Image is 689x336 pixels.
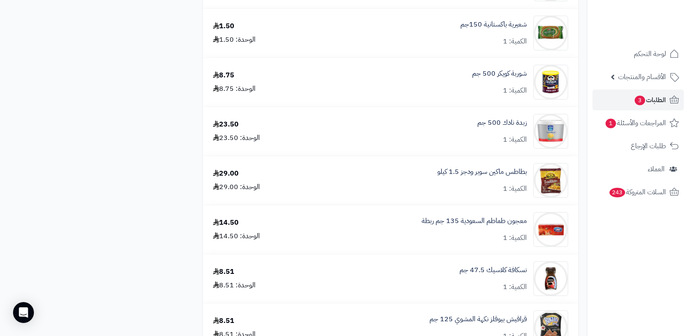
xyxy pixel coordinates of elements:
a: الطلبات3 [592,90,684,110]
img: 1670153496-1612722892_8961100052295-90x90.jpg [534,16,568,50]
a: لوحة التحكم [592,43,684,64]
div: الكمية: 1 [503,282,527,292]
a: المراجعات والأسئلة1 [592,113,684,133]
span: الطلبات [634,94,666,106]
span: الأقسام والمنتجات [618,71,666,83]
div: Open Intercom Messenger [13,302,34,323]
div: الوحدة: 29.00 [213,182,260,192]
a: زبدة نادك 500 جم [477,118,527,128]
div: 8.51 [213,267,234,277]
div: الوحدة: 8.75 [213,84,256,94]
div: الوحدة: 8.51 [213,280,256,290]
span: طلبات الإرجاع [631,140,666,152]
div: الكمية: 1 [503,233,527,243]
div: 8.51 [213,316,234,326]
span: السلات المتروكة [609,186,666,198]
div: 14.50 [213,218,239,228]
div: الكمية: 1 [503,86,527,96]
div: 8.75 [213,70,234,80]
span: 3 [635,96,645,105]
span: 1 [606,119,616,128]
a: العملاء [592,159,684,180]
span: العملاء [648,163,665,175]
img: logo-2.png [630,24,681,43]
a: بطاطس ماكين سوبر ودجز 1.5 كيلو [437,167,527,177]
div: الوحدة: 23.50 [213,133,260,143]
div: 1.50 [213,21,234,31]
span: 243 [609,188,625,197]
span: المراجعات والأسئلة [605,117,666,129]
span: لوحة التحكم [634,48,666,60]
a: شوربة كويكر 500 جم [472,69,527,79]
img: 1666248443-1641628215_6281039701036-90x90.jpg [534,212,568,247]
div: الكمية: 1 [503,135,527,145]
div: الوحدة: 1.50 [213,35,256,45]
div: الوحدة: 14.50 [213,231,260,241]
div: الكمية: 1 [503,37,527,47]
img: 1675254602-%D8%A7%D9%84%D8%AA%D9%82%D8%A7%D8%B7%20%D8%A7%D9%84%D9%88%D9%8A%D8%A8_1-2-2023_152750_... [534,114,568,149]
a: معجون طماطم السعودية 135 جم ربطة [422,216,527,226]
div: 23.50 [213,120,239,130]
a: نسكافة كلاسيك 47.5 جم [459,265,527,275]
img: 119542e1e14eaa09327ab415ea07cb715437-90x90.jpg [534,65,568,100]
img: 1674486404-%D8%AA%D9%86%D8%B2%D9%8A%D9%84%20(6)-90x90.jpg [534,261,568,296]
div: 29.00 [213,169,239,179]
img: 1675685643-1672072901-%D8%A7%D9%84%D8%AA%D9%82%D8%A7%D8%B7%20%D8%A7%D9%84%D9%88%D9%8A%D8%A8_26-12... [534,163,568,198]
a: طلبات الإرجاع [592,136,684,156]
a: شعيرية باكستانية 150جم [460,20,527,30]
div: الكمية: 1 [503,184,527,194]
a: قراقيش بيوقلز نكهة المشوي 125 جم [429,314,527,324]
a: السلات المتروكة243 [592,182,684,203]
